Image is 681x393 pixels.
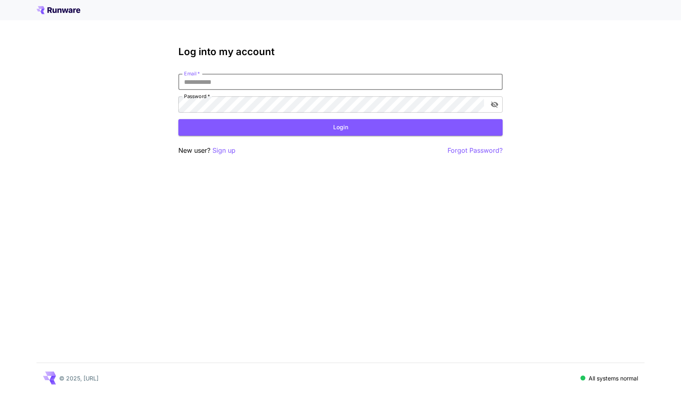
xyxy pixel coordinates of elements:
button: Sign up [212,145,236,156]
p: All systems normal [589,374,638,382]
label: Email [184,70,200,77]
button: Login [178,119,503,136]
button: Forgot Password? [448,145,503,156]
h3: Log into my account [178,46,503,58]
p: © 2025, [URL] [59,374,99,382]
p: New user? [178,145,236,156]
label: Password [184,93,210,100]
button: toggle password visibility [487,97,502,112]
